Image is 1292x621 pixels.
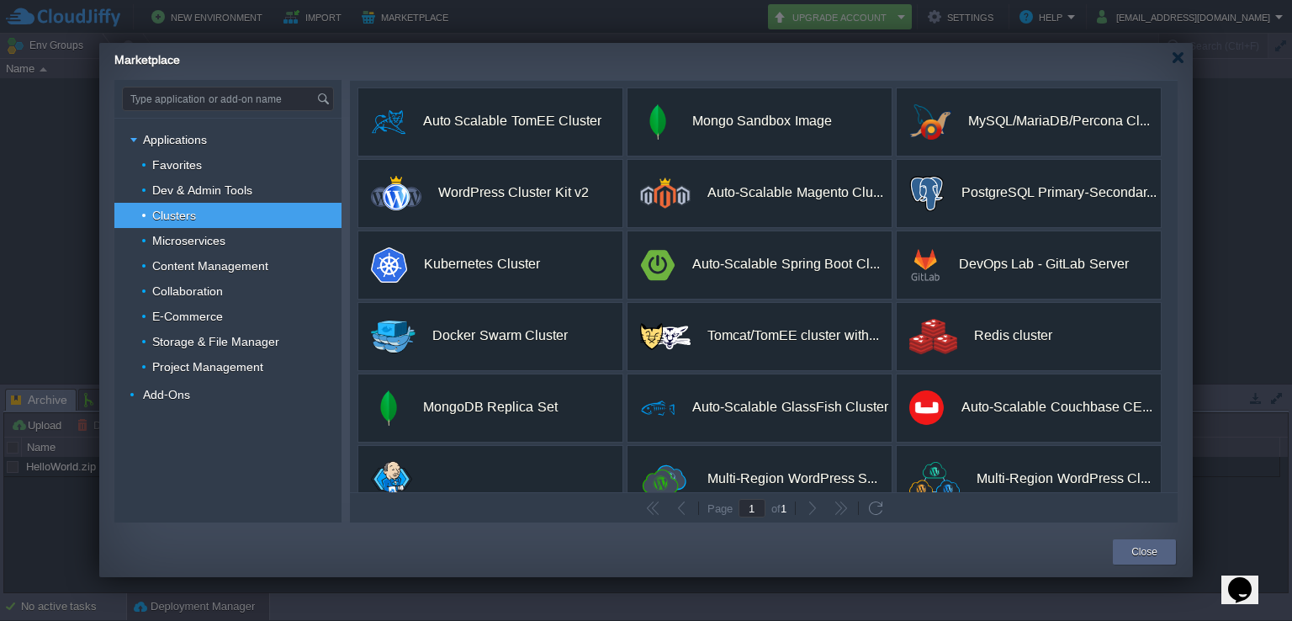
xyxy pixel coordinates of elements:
img: new-logo-multiregion-standalone.svg [640,462,691,497]
a: Microservices [151,233,228,248]
a: Applications [141,132,209,147]
div: of [765,502,792,515]
img: postgres-70x70.png [909,176,945,211]
a: Collaboration [151,284,225,299]
a: Dev & Admin Tools [151,183,255,198]
div: Docker Swarm Cluster [432,318,568,353]
a: Clusters [151,208,199,223]
iframe: chat widget [1221,554,1275,604]
div: Multi-Region WordPress Cluster v1 (Alpha) [977,461,1151,496]
div: PostgreSQL Primary-Secondary Cluster [961,175,1157,210]
div: WordPress Cluster Kit v2 [438,175,589,210]
a: Content Management [151,258,271,273]
img: gitlab-logo.png [909,247,942,283]
div: Auto Scalable TomEE Cluster [423,103,601,139]
div: Tomcat/TomEE cluster with High Availability [707,318,879,353]
button: Close [1131,544,1157,560]
a: Project Management [151,359,266,374]
div: Redis cluster [974,318,1052,353]
img: mongodb-70x70.png [371,390,406,426]
a: Add-Ons [141,387,193,402]
a: E-Commerce [151,309,225,324]
div: Page [702,502,739,514]
img: glassfish-logo.png [640,390,675,426]
span: Marketplace [114,53,180,66]
div: DevOps Lab - GitLab Server [959,247,1129,282]
img: jenkins-jelastic.png [371,461,412,496]
div: Mongo Sandbox Image [692,103,832,139]
div: Kubernetes Cluster [424,247,539,282]
img: docker-swarm-logo-89x70.png [371,319,416,354]
div: Auto-Scalable Magento Cluster v2 [707,175,883,210]
div: MySQL/MariaDB/Percona Cluster [968,103,1150,139]
div: Multi-Region WordPress Standalone [707,461,877,496]
img: spring-boot-logo.png [640,247,675,283]
img: mysql-mariadb-percona-logo.png [909,104,951,140]
img: wp-cluster-kit.svg [371,176,421,210]
img: mongodb-70x70.png [640,104,675,140]
img: tomcat-cluster-logo.svg [640,323,691,350]
img: tomee-logo.png [371,104,406,140]
div: Auto-Scalable Couchbase CE Cluster [961,390,1152,425]
img: k8s-logo.png [371,247,407,283]
img: redis-cluster.png [909,319,957,354]
div: Auto-Scalable GlassFish Cluster [692,390,888,425]
div: Auto-Scalable Spring Boot Cluster [692,247,880,282]
a: Storage & File Manager [151,334,282,349]
img: 82dark-back-01.svg [909,462,960,496]
img: magento-enterprise-small-v2.png [640,178,691,209]
div: MongoDB Replica Set [423,390,558,425]
a: Favorites [151,157,204,172]
span: 1 [781,502,786,515]
img: couchbase-logo.png [909,390,945,426]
